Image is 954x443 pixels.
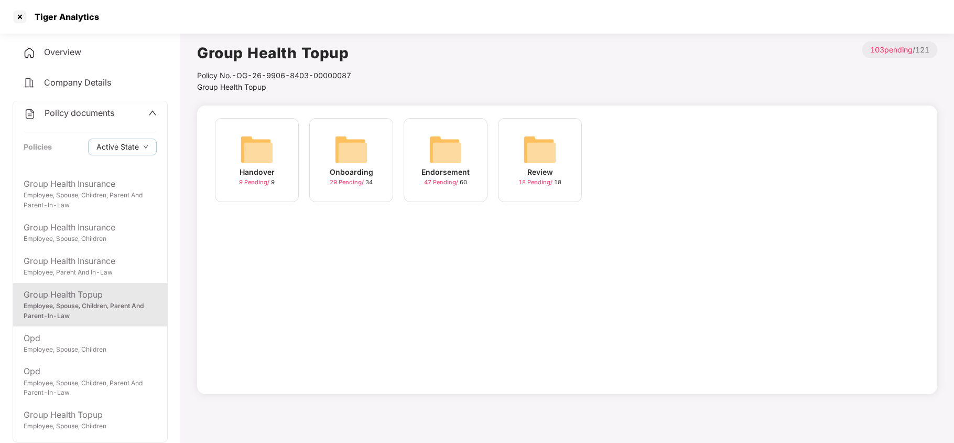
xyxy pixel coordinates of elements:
div: Endorsement [421,166,470,178]
span: 29 Pending / [330,178,365,186]
div: Opd [24,332,157,345]
div: Policies [24,141,52,153]
img: svg+xml;base64,PHN2ZyB4bWxucz0iaHR0cDovL3d3dy53My5vcmcvMjAwMC9zdmciIHdpZHRoPSI2NCIgaGVpZ2h0PSI2NC... [240,133,274,166]
div: Employee, Spouse, Children, Parent And Parent-In-Law [24,301,157,321]
span: 9 Pending / [239,178,271,186]
img: svg+xml;base64,PHN2ZyB4bWxucz0iaHR0cDovL3d3dy53My5vcmcvMjAwMC9zdmciIHdpZHRoPSI2NCIgaGVpZ2h0PSI2NC... [523,133,557,166]
span: 18 Pending / [518,178,554,186]
span: 47 Pending / [424,178,460,186]
span: Company Details [44,77,111,88]
div: Opd [24,365,157,378]
span: up [148,109,157,117]
div: Employee, Spouse, Children [24,421,157,431]
span: down [143,144,148,150]
span: Overview [44,47,81,57]
img: svg+xml;base64,PHN2ZyB4bWxucz0iaHR0cDovL3d3dy53My5vcmcvMjAwMC9zdmciIHdpZHRoPSIyNCIgaGVpZ2h0PSIyNC... [23,77,36,89]
img: svg+xml;base64,PHN2ZyB4bWxucz0iaHR0cDovL3d3dy53My5vcmcvMjAwMC9zdmciIHdpZHRoPSIyNCIgaGVpZ2h0PSIyNC... [23,47,36,59]
button: Active Statedown [88,139,157,155]
div: Employee, Parent And In-Law [24,268,157,278]
img: svg+xml;base64,PHN2ZyB4bWxucz0iaHR0cDovL3d3dy53My5vcmcvMjAwMC9zdmciIHdpZHRoPSI2NCIgaGVpZ2h0PSI2NC... [334,133,368,166]
div: Employee, Spouse, Children, Parent And Parent-In-Law [24,191,157,210]
img: svg+xml;base64,PHN2ZyB4bWxucz0iaHR0cDovL3d3dy53My5vcmcvMjAwMC9zdmciIHdpZHRoPSI2NCIgaGVpZ2h0PSI2NC... [429,133,462,166]
div: Employee, Spouse, Children, Parent And Parent-In-Law [24,378,157,398]
span: Group Health Topup [197,82,266,91]
img: svg+xml;base64,PHN2ZyB4bWxucz0iaHR0cDovL3d3dy53My5vcmcvMjAwMC9zdmciIHdpZHRoPSIyNCIgaGVpZ2h0PSIyNC... [24,108,36,120]
div: 9 [239,178,275,187]
div: Tiger Analytics [28,12,99,22]
div: Group Health Insurance [24,177,157,191]
div: Group Health Insurance [24,255,157,268]
div: Employee, Spouse, Children [24,345,157,355]
span: Active State [96,141,139,153]
h1: Group Health Topup [197,41,351,65]
span: 103 pending [870,45,913,54]
div: 34 [330,178,373,187]
div: Employee, Spouse, Children [24,234,157,244]
div: Handover [240,166,275,178]
div: Onboarding [330,166,373,178]
div: Group Health Topup [24,288,157,301]
div: Review [527,166,553,178]
div: 60 [424,178,467,187]
div: Group Health Insurance [24,221,157,234]
div: 18 [518,178,561,187]
span: Policy documents [45,108,114,118]
p: / 121 [862,41,937,58]
div: Group Health Topup [24,408,157,421]
div: Policy No.- OG-26-9906-8403-00000087 [197,70,351,81]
